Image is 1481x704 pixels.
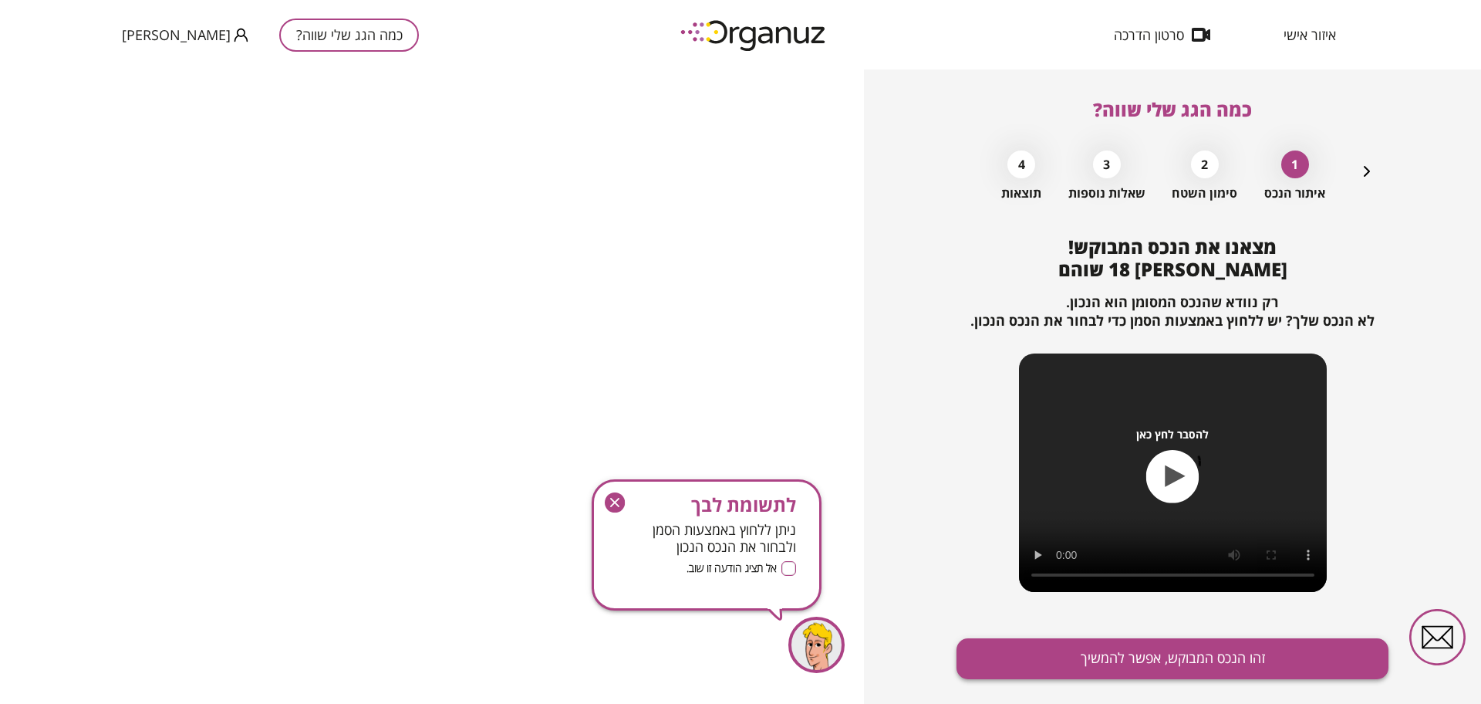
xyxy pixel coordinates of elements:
[617,494,796,516] span: לתשומת לבך
[970,293,1375,330] span: רק נוודא שהנכס המסומן הוא הנכון. לא הנכס שלך? יש ללחוץ באמצעות הסמן כדי לבחור את הנכס הנכון.
[1007,151,1035,178] div: 4
[1191,151,1219,178] div: 2
[687,561,777,576] span: אל תציג הודעה זו שוב.
[1091,27,1233,42] button: סרטון הדרכה
[1136,428,1209,441] span: להסבר לחץ כאן
[122,27,231,42] span: [PERSON_NAME]
[1001,186,1041,201] span: תוצאות
[1260,27,1359,42] button: איזור אישי
[670,14,839,56] img: logo
[1281,151,1309,178] div: 1
[1284,27,1336,42] span: איזור אישי
[1058,234,1287,282] span: מצאנו את הנכס המבוקש! [PERSON_NAME] 18 שוהם
[122,25,248,45] button: [PERSON_NAME]
[1172,186,1237,201] span: סימון השטח
[956,638,1388,679] button: זהו הנכס המבוקש, אפשר להמשיך
[617,522,796,555] span: ניתן ללחוץ באמצעות הסמן ולבחור את הנכס הנכון
[1068,186,1145,201] span: שאלות נוספות
[1264,186,1325,201] span: איתור הנכס
[1093,96,1252,122] span: כמה הגג שלי שווה?
[1114,27,1184,42] span: סרטון הדרכה
[1093,151,1121,178] div: 3
[279,19,419,52] button: כמה הגג שלי שווה?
